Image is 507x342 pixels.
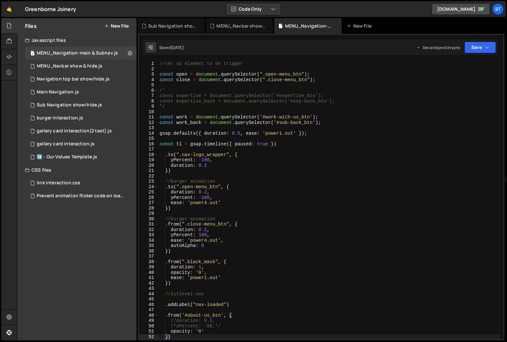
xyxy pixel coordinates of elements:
[25,86,136,99] div: 15398/41457.js
[104,23,129,29] button: New File
[226,3,281,15] button: Code Only
[139,297,158,302] div: 45
[139,141,158,147] div: 16
[25,151,136,164] div: 15398/40558.js
[25,138,136,151] div: 15398/41512.js
[347,23,374,29] div: New File
[139,200,158,206] div: 27
[139,184,158,190] div: 24
[148,23,197,29] div: Sub Navigation show/hide.js
[139,131,158,136] div: 14
[139,286,158,291] div: 43
[139,243,158,249] div: 35
[171,45,184,50] div: [DATE]
[139,109,158,115] div: 10
[17,164,136,177] div: CSS files
[25,47,136,60] div: MENU_Navigation-main & Subnav.js
[432,3,490,15] a: [DOMAIN_NAME]
[492,3,504,15] a: St
[25,112,136,125] div: 15398/41504.js
[139,222,158,227] div: 31
[37,141,95,147] div: gallery card interaction.js
[1,1,17,17] a: 🤙
[139,275,158,281] div: 41
[139,174,158,179] div: 22
[139,163,158,168] div: 20
[139,232,158,238] div: 33
[139,93,158,99] div: 7
[37,63,102,69] div: MENU_Navbar show & hide.js
[139,281,158,286] div: 42
[139,270,158,275] div: 40
[139,307,158,313] div: 47
[139,264,158,270] div: 39
[37,180,80,186] div: link interaction.css
[139,302,158,308] div: 46
[139,189,158,195] div: 25
[139,216,158,222] div: 30
[139,179,158,184] div: 23
[416,45,461,50] div: Dev and prod in sync
[139,125,158,131] div: 13
[37,89,79,95] div: Main Navigation.js
[37,50,118,56] div: MENU_Navigation-main & Subnav.js
[139,168,158,174] div: 21
[464,42,496,53] button: Save
[139,157,158,163] div: 19
[37,115,83,121] div: burger interaction.js
[25,177,136,189] div: 15398/44430.css
[139,334,158,340] div: 52
[37,76,110,82] div: Navigation top bar show/hide.js
[139,99,158,104] div: 8
[37,128,112,134] div: gallery card interaction(2 test).js
[139,313,158,318] div: 48
[139,120,158,126] div: 12
[139,318,158,324] div: 49
[159,45,184,50] div: Saved
[25,5,76,13] div: Greenborne Joinery
[285,23,334,29] div: MENU_Navigation-main & Subnav.js
[139,227,158,233] div: 32
[139,291,158,297] div: 44
[37,154,97,160] div: ➡️ - Our Values Template.js
[37,102,102,108] div: Sub Navigation show/hide.js
[139,77,158,83] div: 4
[139,329,158,334] div: 51
[139,249,158,254] div: 36
[25,60,136,73] div: MENU_Navbar show & hide.js
[139,115,158,120] div: 11
[139,152,158,158] div: 18
[139,72,158,77] div: 3
[139,147,158,152] div: 17
[25,189,139,202] div: 15398/44347.css
[216,23,265,29] div: MENU_Navbar show & hide.js
[139,211,158,216] div: 29
[139,206,158,211] div: 28
[37,193,126,199] div: Prevent animation flicker code on load.css
[139,254,158,259] div: 37
[139,259,158,265] div: 38
[139,324,158,329] div: 50
[139,238,158,243] div: 34
[25,99,136,112] div: Sub Navigation show/hide.js
[139,136,158,141] div: 15
[139,88,158,93] div: 6
[139,104,158,109] div: 9
[25,73,136,86] div: 15398/41482.js
[139,67,158,72] div: 2
[139,82,158,88] div: 5
[25,125,136,138] div: 15398/44359.js
[139,61,158,67] div: 1
[25,22,37,30] h2: Files
[31,51,34,56] span: 1
[17,34,136,47] div: Javascript files
[139,195,158,201] div: 26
